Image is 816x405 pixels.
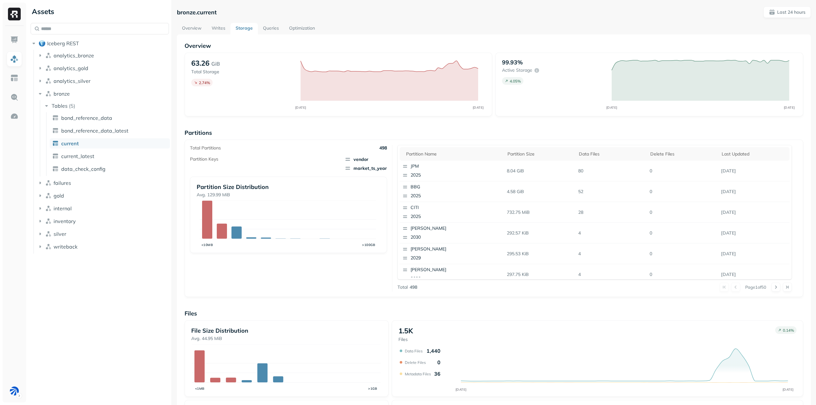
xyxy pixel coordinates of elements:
p: 4.58 GiB [504,186,576,197]
p: Delete Files [405,360,426,365]
button: [PERSON_NAME]2028 [400,264,475,285]
p: Files [398,336,413,343]
p: Partition Keys [190,156,218,162]
a: current_latest [50,151,170,161]
span: vendor [345,156,387,163]
button: Tables(5) [43,101,170,111]
p: Active storage [502,67,532,73]
div: Data Files [579,150,644,158]
button: bronze [37,89,169,99]
tspan: [DATE] [455,387,467,392]
p: 36 [434,371,441,377]
a: Optimization [284,23,320,34]
p: 0 [647,228,718,239]
button: writeback [37,242,169,252]
img: namespace [45,78,52,84]
button: silver [37,229,169,239]
button: analytics_silver [37,76,169,86]
a: bond_reference_data_latest [50,126,170,136]
div: Delete Files [650,150,715,158]
button: Last 24 hours [763,6,811,18]
a: Storage [230,23,258,34]
img: Dashboard [10,36,18,44]
a: Queries [258,23,284,34]
a: current [50,138,170,148]
p: [PERSON_NAME] [411,267,472,273]
p: bronze.current [177,9,217,16]
p: 295.53 KiB [504,248,576,259]
span: analytics_silver [54,78,91,84]
p: GiB [211,60,220,68]
div: Partition name [406,150,501,158]
p: 63.26 [191,59,209,68]
p: Partition Size Distribution [197,183,381,191]
p: Oct 15, 2025 [718,248,790,259]
p: Overview [185,42,803,49]
a: Overview [177,23,207,34]
div: Partition size [507,150,572,158]
tspan: <1MB [195,387,204,391]
p: 2025 [411,172,472,178]
tspan: [DATE] [606,105,617,110]
p: 732.75 MiB [504,207,576,218]
img: table [52,140,59,147]
p: Oct 15, 2025 [718,269,790,280]
p: BBG [411,184,472,190]
span: market_ts_year [345,165,387,171]
img: Query Explorer [10,93,18,101]
span: gold [54,192,64,199]
p: 0 [647,248,718,259]
p: 4 [576,228,647,239]
p: Files [185,310,803,317]
p: 2025 [411,193,472,199]
img: Optimization [10,112,18,120]
tspan: [DATE] [473,105,484,110]
a: Writes [207,23,230,34]
p: 2025 [411,213,472,220]
button: [PERSON_NAME]2029 [400,243,475,264]
span: silver [54,231,66,237]
span: Tables [52,103,68,109]
tspan: [DATE] [783,105,795,110]
button: inventory [37,216,169,226]
button: Iceberg REST [31,38,169,48]
tspan: >1GB [368,387,377,391]
img: namespace [45,52,52,59]
img: table [52,166,59,172]
p: 498 [410,284,417,290]
img: namespace [45,192,52,199]
span: bond_reference_data_latest [61,127,128,134]
img: table [52,153,59,159]
p: Page 1 of 50 [745,284,766,290]
p: 0 [437,359,441,365]
img: table [52,127,59,134]
button: internal [37,203,169,213]
img: Ryft [8,8,21,20]
span: analytics_bronze [54,52,94,59]
p: 0 [647,165,718,177]
tspan: >100GB [362,243,375,247]
a: bond_reference_data [50,113,170,123]
a: data_check_config [50,164,170,174]
p: Partitions [185,129,803,136]
img: namespace [45,205,52,212]
p: 52 [576,186,647,197]
p: 0 [647,186,718,197]
p: 4 [576,269,647,280]
p: 1.5K [398,326,413,335]
img: BAM [10,387,19,395]
span: analytics_gold [54,65,88,71]
img: namespace [45,65,52,71]
p: Avg. 129.99 MiB [197,192,381,198]
span: bond_reference_data [61,115,112,121]
p: JPM [411,163,472,170]
button: CITI2025 [400,202,475,222]
span: inventory [54,218,76,224]
p: [PERSON_NAME] [411,246,472,252]
p: 2028 [411,276,472,282]
button: JPM2025 [400,161,475,181]
p: Total Partitions [190,145,221,151]
p: ( 5 ) [69,103,75,109]
tspan: <10MB [201,243,213,247]
p: 297.75 KiB [504,269,576,280]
